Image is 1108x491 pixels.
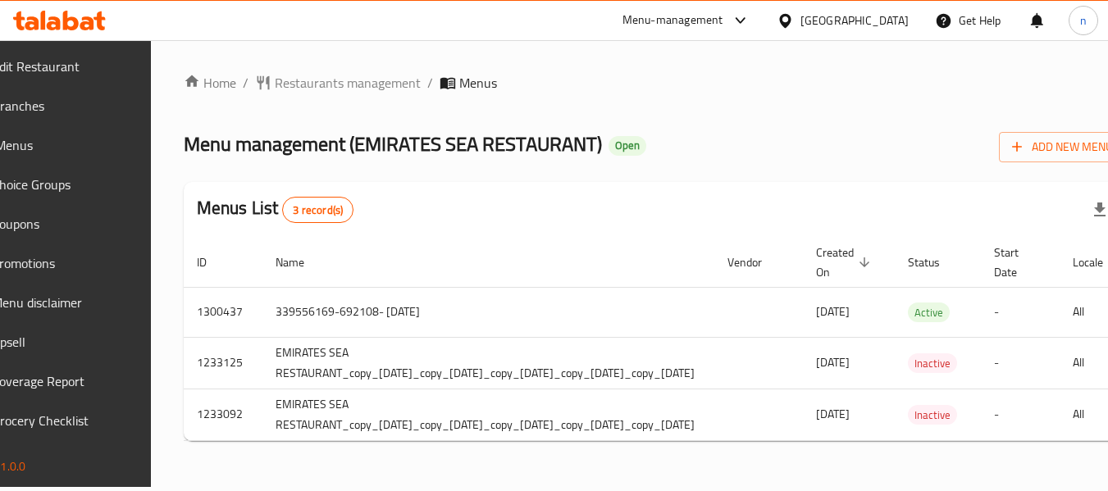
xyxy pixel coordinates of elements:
span: Inactive [908,406,957,425]
span: Active [908,303,950,322]
span: Name [276,252,326,272]
td: - [981,287,1060,337]
td: 1233125 [184,337,262,389]
li: / [243,73,249,93]
span: Status [908,252,961,272]
h2: Menus List [197,196,353,223]
span: ID [197,252,228,272]
td: EMIRATES SEA RESTAURANT_copy_[DATE]_copy_[DATE]_copy_[DATE]_copy_[DATE]_copy_[DATE] [262,337,714,389]
span: [DATE] [816,301,850,322]
span: Vendor [727,252,783,272]
td: EMIRATES SEA RESTAURANT_copy_[DATE]_copy_[DATE]_copy_[DATE]_copy_[DATE]_copy_[DATE] [262,389,714,440]
span: Start Date [994,243,1040,282]
div: Inactive [908,405,957,425]
span: [DATE] [816,352,850,373]
div: Active [908,302,950,322]
span: Open [609,139,646,152]
td: - [981,389,1060,440]
span: [DATE] [816,403,850,425]
span: Inactive [908,354,957,373]
span: n [1080,11,1087,30]
span: Created On [816,243,875,282]
span: Menu management ( EMIRATES SEA RESTAURANT ) [184,125,602,162]
div: Open [609,136,646,156]
div: [GEOGRAPHIC_DATA] [800,11,909,30]
div: Total records count [282,197,353,223]
a: Restaurants management [255,73,421,93]
td: - [981,337,1060,389]
div: Menu-management [622,11,723,30]
td: 1300437 [184,287,262,337]
a: Home [184,73,236,93]
td: 1233092 [184,389,262,440]
td: 339556169-692108- [DATE] [262,287,714,337]
li: / [427,73,433,93]
span: Menus [459,73,497,93]
span: Restaurants management [275,73,421,93]
span: 3 record(s) [283,202,353,218]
